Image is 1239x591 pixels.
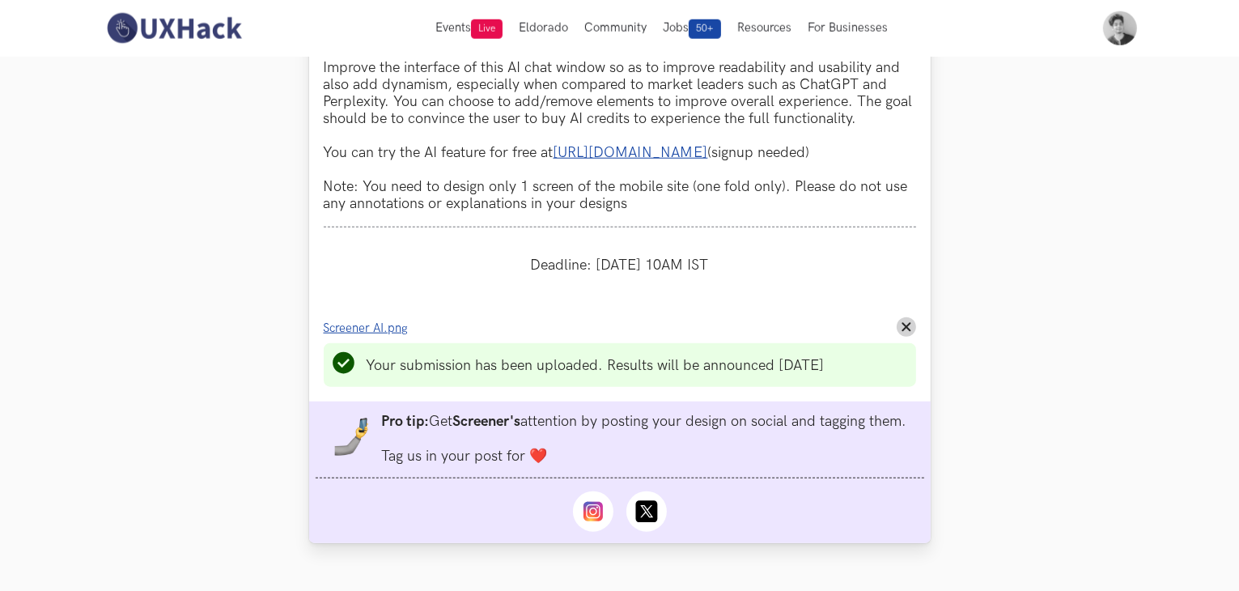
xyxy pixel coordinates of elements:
li: Your submission has been uploaded. Results will be announced [DATE] [367,357,825,374]
span: Screener AI.png [324,321,409,335]
span: 50+ [689,19,721,39]
a: Screener AI.png [324,319,418,336]
img: UXHack-logo.png [102,11,246,45]
img: Your profile pic [1103,11,1137,45]
div: Deadline: [DATE] 10AM IST [324,242,916,288]
li: Get attention by posting your design on social and tagging them. Tag us in your post for ❤️ [381,413,906,465]
strong: Screener's [452,413,520,430]
a: [URL][DOMAIN_NAME] [554,144,708,161]
img: mobile-in-hand.png [333,418,371,457]
span: Live [471,19,503,39]
strong: Pro tip: [381,413,429,430]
